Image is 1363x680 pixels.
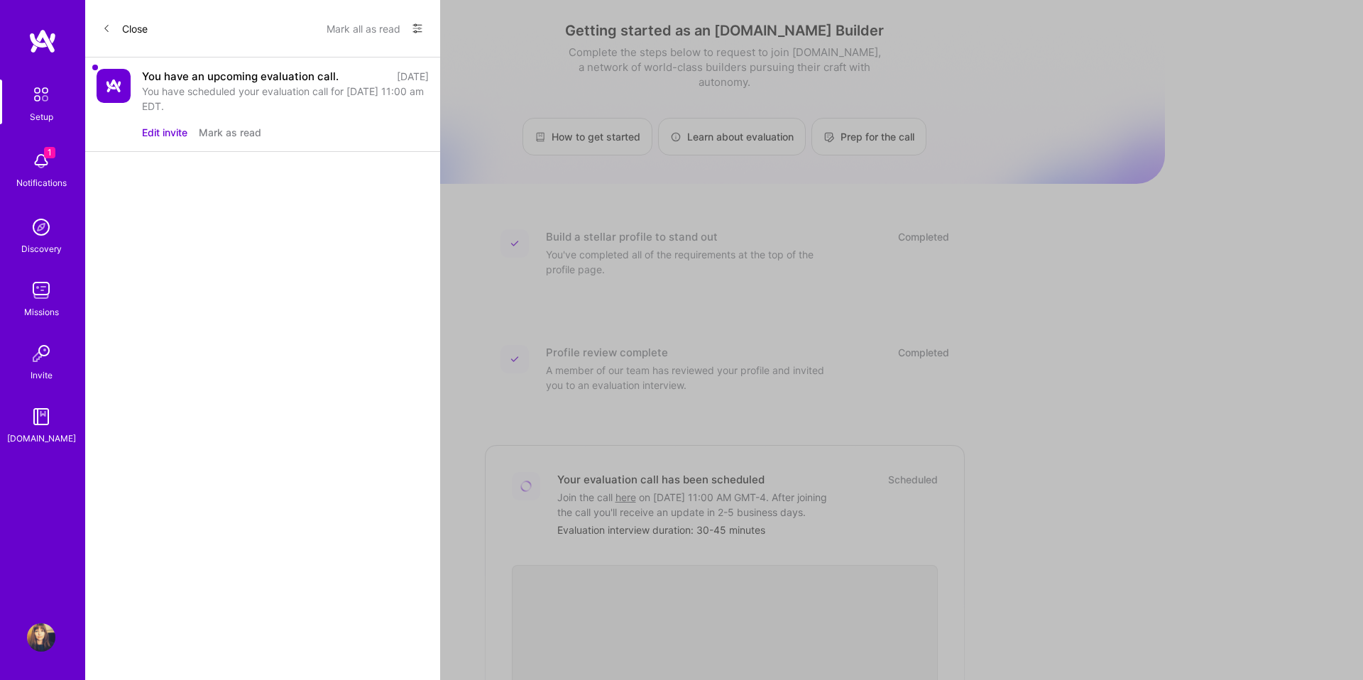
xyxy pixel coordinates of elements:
[31,368,53,383] div: Invite
[23,623,59,652] a: User Avatar
[21,241,62,256] div: Discovery
[27,276,55,305] img: teamwork
[27,402,55,431] img: guide book
[142,125,187,140] button: Edit invite
[142,69,339,84] div: You have an upcoming evaluation call.
[199,125,261,140] button: Mark as read
[27,623,55,652] img: User Avatar
[27,339,55,368] img: Invite
[26,79,56,109] img: setup
[28,28,57,54] img: logo
[97,69,131,103] img: Company Logo
[397,69,429,84] div: [DATE]
[142,84,429,114] div: You have scheduled your evaluation call for [DATE] 11:00 am EDT.
[24,305,59,319] div: Missions
[27,213,55,241] img: discovery
[30,109,53,124] div: Setup
[327,17,400,40] button: Mark all as read
[7,431,76,446] div: [DOMAIN_NAME]
[102,17,148,40] button: Close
